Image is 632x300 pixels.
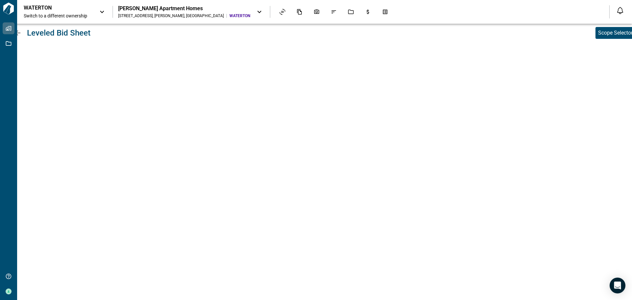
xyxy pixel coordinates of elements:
[361,6,375,17] div: Budgets
[24,5,83,11] p: WATERTON
[276,6,289,17] div: Asset View
[118,13,224,18] div: [STREET_ADDRESS] , [PERSON_NAME] , [GEOGRAPHIC_DATA]
[615,5,625,16] button: Open notification feed
[229,13,250,18] span: WATERTON
[24,13,93,19] span: Switch to a different ownership
[27,28,91,38] span: Leveled Bid Sheet
[344,6,358,17] div: Jobs
[610,278,625,293] div: Open Intercom Messenger
[327,6,341,17] div: Issues & Info
[293,6,306,17] div: Documents
[378,6,392,17] div: Takeoff Center
[310,6,324,17] div: Photos
[118,5,250,12] div: [PERSON_NAME] Apartment Homes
